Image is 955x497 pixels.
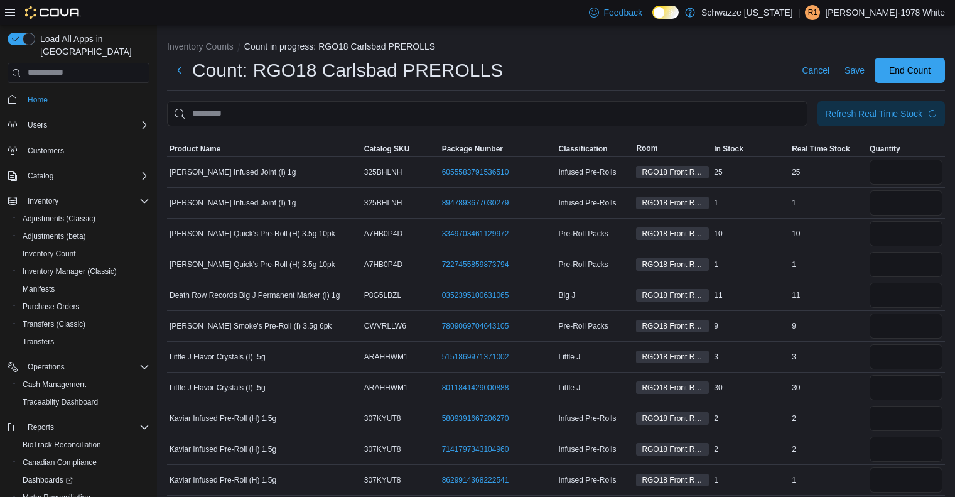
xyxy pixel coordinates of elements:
[18,264,122,279] a: Inventory Manager (Classic)
[18,437,106,452] a: BioTrack Reconciliation
[442,352,509,362] a: 5151869971371002
[18,455,149,470] span: Canadian Compliance
[442,198,509,208] a: 8947893677030279
[18,246,81,261] a: Inventory Count
[18,395,149,410] span: Traceabilty Dashboard
[18,455,102,470] a: Canadian Compliance
[28,422,54,432] span: Reports
[170,475,276,485] span: Kaviar Infused Pre-Roll (H) 1.5g
[13,471,154,489] a: Dashboards
[789,411,867,426] div: 2
[23,194,149,209] span: Inventory
[18,229,149,244] span: Adjustments (beta)
[711,165,789,180] div: 25
[23,168,58,183] button: Catalog
[13,376,154,393] button: Cash Management
[362,141,440,156] button: Catalog SKU
[18,246,149,261] span: Inventory Count
[711,141,789,156] button: In Stock
[364,413,401,423] span: 307KYUT8
[170,144,220,154] span: Product Name
[18,472,78,488] a: Dashboards
[3,90,154,109] button: Home
[18,264,149,279] span: Inventory Manager (Classic)
[364,383,408,393] span: ARAHHWM1
[13,393,154,411] button: Traceabilty Dashboard
[364,144,410,154] span: Catalog SKU
[244,41,435,52] button: Count in progress: RGO18 Carlsbad PREROLLS
[23,420,149,435] span: Reports
[28,171,53,181] span: Catalog
[28,95,48,105] span: Home
[789,380,867,395] div: 30
[3,141,154,160] button: Customers
[23,420,59,435] button: Reports
[23,117,52,133] button: Users
[23,214,95,224] span: Adjustments (Classic)
[789,165,867,180] div: 25
[844,64,865,77] span: Save
[13,454,154,471] button: Canadian Compliance
[870,144,900,154] span: Quantity
[3,116,154,134] button: Users
[636,258,709,271] span: RGO18 Front Room
[23,231,86,241] span: Adjustments (beta)
[23,92,149,107] span: Home
[839,58,870,83] button: Save
[789,195,867,210] div: 1
[802,64,829,77] span: Cancel
[18,229,91,244] a: Adjustments (beta)
[13,333,154,351] button: Transfers
[636,143,657,153] span: Room
[23,266,117,276] span: Inventory Manager (Classic)
[792,144,850,154] span: Real Time Stock
[170,444,276,454] span: Kaviar Infused Pre-Roll (H) 1.5g
[364,167,402,177] span: 325BHLNH
[23,168,149,183] span: Catalog
[642,167,703,178] span: RGO18 Front Room
[711,472,789,488] div: 1
[18,334,149,349] span: Transfers
[442,290,509,300] a: 0352395100631065
[170,259,335,270] span: [PERSON_NAME] Quick's Pre-Roll (H) 3.5g 10pk
[711,349,789,364] div: 3
[442,383,509,393] a: 8011841429000888
[825,5,945,20] p: [PERSON_NAME]-1978 White
[167,58,192,83] button: Next
[364,475,401,485] span: 307KYUT8
[23,117,149,133] span: Users
[170,229,335,239] span: [PERSON_NAME] Quick's Pre-Roll (H) 3.5g 10pk
[636,443,709,456] span: RGO18 Front Room
[23,319,85,329] span: Transfers (Classic)
[636,320,709,332] span: RGO18 Front Room
[636,227,709,240] span: RGO18 Front Room
[642,197,703,209] span: RGO18 Front Room
[556,141,634,156] button: Classification
[789,226,867,241] div: 10
[875,58,945,83] button: End Count
[789,442,867,457] div: 2
[3,192,154,210] button: Inventory
[13,227,154,245] button: Adjustments (beta)
[18,299,149,314] span: Purchase Orders
[364,198,402,208] span: 325BHLNH
[18,211,100,226] a: Adjustments (Classic)
[28,120,47,130] span: Users
[797,58,834,83] button: Cancel
[789,319,867,334] div: 9
[18,281,149,297] span: Manifests
[18,317,90,332] a: Transfers (Classic)
[789,288,867,303] div: 11
[35,33,149,58] span: Load All Apps in [GEOGRAPHIC_DATA]
[711,257,789,272] div: 1
[23,380,86,390] span: Cash Management
[23,143,69,158] a: Customers
[558,290,575,300] span: Big J
[23,475,73,485] span: Dashboards
[170,198,296,208] span: [PERSON_NAME] Infused Joint (I) 1g
[28,362,65,372] span: Operations
[23,194,63,209] button: Inventory
[13,263,154,280] button: Inventory Manager (Classic)
[789,141,867,156] button: Real Time Stock
[604,6,642,19] span: Feedback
